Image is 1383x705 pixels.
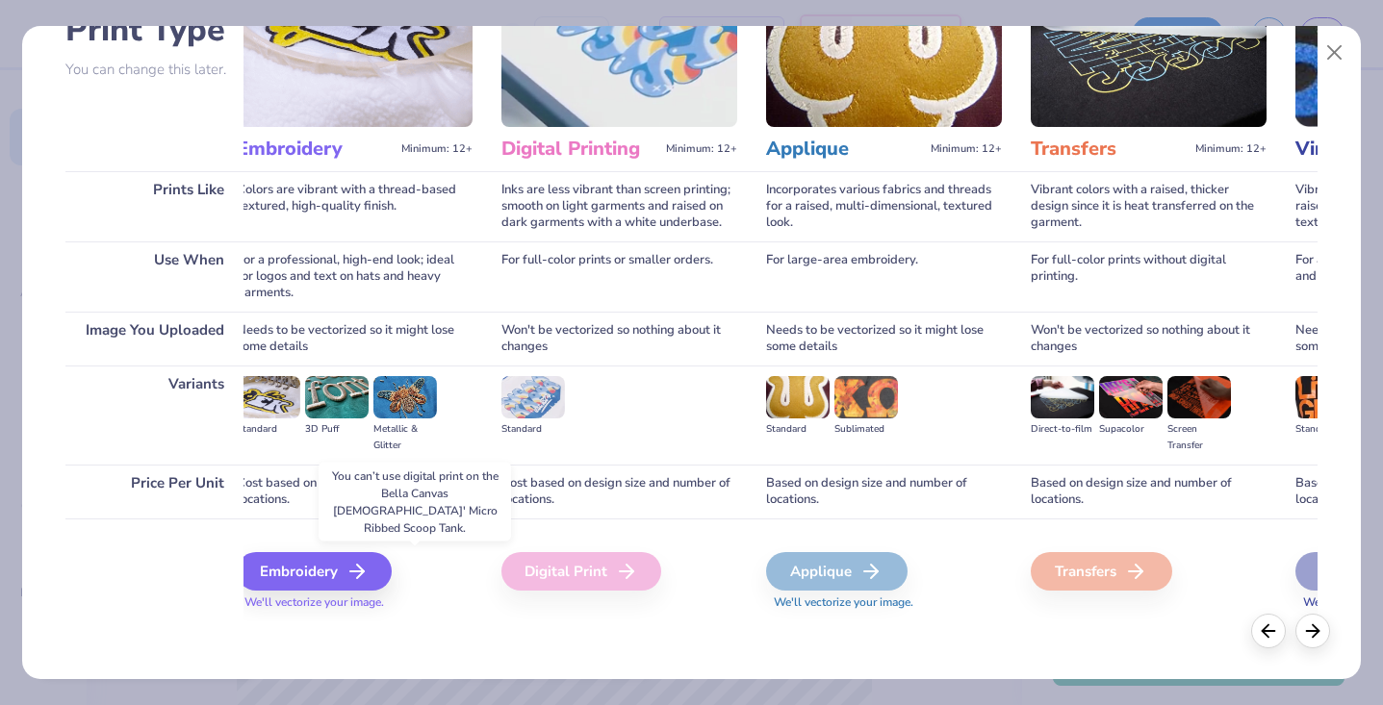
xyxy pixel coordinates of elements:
div: Applique [766,552,908,591]
div: Colors are vibrant with a thread-based textured, high-quality finish. [237,171,473,241]
img: Standard [766,376,830,418]
span: Minimum: 12+ [931,142,1002,156]
div: Won't be vectorized so nothing about it changes [1031,312,1267,365]
div: Embroidery [237,552,392,591]
div: Based on design size and number of locations. [1031,465,1267,518]
div: Variants [65,365,243,465]
div: Direct-to-film [1031,421,1094,438]
div: For a professional, high-end look; ideal for logos and text on hats and heavy garments. [237,241,473,312]
div: 3D Puff [305,421,369,438]
img: Metallic & Glitter [373,376,437,418]
img: Screen Transfer [1167,376,1231,418]
div: Standard [766,421,830,438]
div: Supacolor [1099,421,1163,438]
div: You can’t use digital print on the Bella Canvas [DEMOGRAPHIC_DATA]' Micro Ribbed Scoop Tank. [319,463,511,541]
div: For large-area embroidery. [766,241,1002,312]
span: Minimum: 12+ [401,142,473,156]
div: Prints Like [65,171,243,241]
div: Screen Transfer [1167,421,1231,454]
img: Supacolor [1099,376,1163,418]
div: For full-color prints without digital printing. [1031,241,1267,312]
img: 3D Puff [305,376,369,418]
span: We'll vectorize your image. [237,594,473,611]
div: Inks are less vibrant than screen printing; smooth on light garments and raised on dark garments ... [501,171,737,241]
div: Standard [501,421,565,438]
img: Standard [501,376,565,418]
div: For full-color prints or smaller orders. [501,241,737,312]
h3: Embroidery [237,137,394,162]
h3: Digital Printing [501,137,658,162]
span: Minimum: 12+ [666,142,737,156]
img: Standard [237,376,300,418]
div: Use When [65,241,243,312]
div: Standard [1295,421,1359,438]
div: Image You Uploaded [65,312,243,365]
p: You can change this later. [65,62,243,78]
div: Transfers [1031,552,1172,591]
div: Vibrant colors with a raised, thicker design since it is heat transferred on the garment. [1031,171,1267,241]
div: Based on design size and number of locations. [766,465,1002,518]
div: Needs to be vectorized so it might lose some details [237,312,473,365]
img: Sublimated [834,376,898,418]
div: Metallic & Glitter [373,421,437,454]
div: Cost based on design size and number of locations. [501,465,737,518]
div: Price Per Unit [65,465,243,518]
div: Sublimated [834,421,898,438]
img: Standard [1295,376,1359,418]
button: Close [1317,35,1353,71]
div: Standard [237,421,300,438]
h3: Transfers [1031,137,1188,162]
h3: Applique [766,137,923,162]
img: Direct-to-film [1031,376,1094,418]
div: Digital Print [501,552,661,591]
span: Minimum: 12+ [1195,142,1267,156]
div: Needs to be vectorized so it might lose some details [766,312,1002,365]
span: We'll vectorize your image. [766,594,1002,611]
div: Incorporates various fabrics and threads for a raised, multi-dimensional, textured look. [766,171,1002,241]
div: Won't be vectorized so nothing about it changes [501,312,737,365]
